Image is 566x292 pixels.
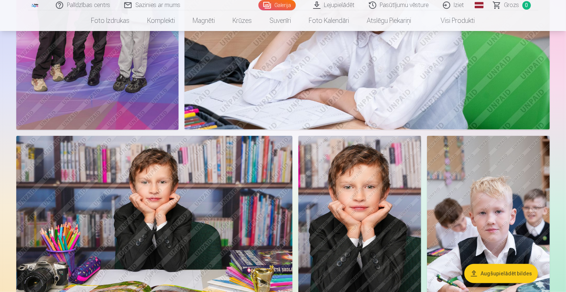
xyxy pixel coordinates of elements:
a: Visi produkti [420,10,484,31]
a: Foto kalendāri [300,10,358,31]
a: Komplekti [139,10,184,31]
button: Augšupielādēt bildes [464,264,538,283]
a: Magnēti [184,10,224,31]
span: Grozs [504,1,519,10]
span: 0 [522,1,531,10]
a: Krūzes [224,10,261,31]
a: Suvenīri [261,10,300,31]
img: /fa1 [31,3,39,7]
a: Foto izdrukas [82,10,139,31]
a: Atslēgu piekariņi [358,10,420,31]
